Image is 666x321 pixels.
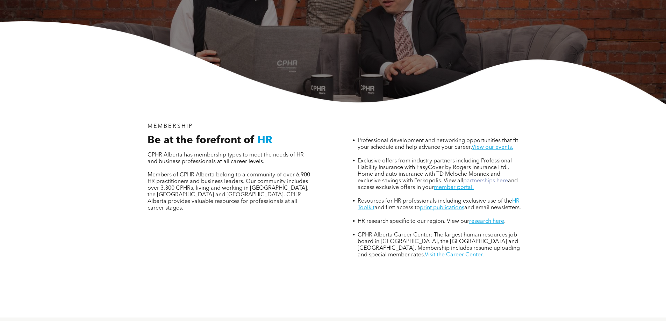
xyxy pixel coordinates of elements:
[257,135,272,146] span: HR
[463,178,508,184] a: partnerships here
[425,252,484,258] a: Visit the Career Center.
[434,185,474,190] a: member portal.
[148,152,304,165] span: CPHR Alberta has membership types to meet the needs of HR and business professionals at all caree...
[420,205,464,211] a: print publications
[148,172,310,211] span: Members of CPHR Alberta belong to a community of over 6,900 HR practitioners and business leaders...
[358,232,520,258] span: CPHR Alberta Career Center: The largest human resources job board in [GEOGRAPHIC_DATA], the [GEOG...
[374,205,420,211] span: and first access to
[464,205,521,211] span: and email newsletters.
[469,219,504,224] a: research here
[358,158,512,184] span: Exclusive offers from industry partners including Professional Liability Insurance with EasyCover...
[358,198,512,204] span: Resources for HR professionals including exclusive use of the
[358,138,518,150] span: Professional development and networking opportunities that fit your schedule and help advance you...
[472,145,513,150] a: View our events.
[358,219,469,224] span: HR research specific to our region. View our
[148,124,193,129] span: MEMBERSHIP
[504,219,506,224] span: .
[148,135,255,146] span: Be at the forefront of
